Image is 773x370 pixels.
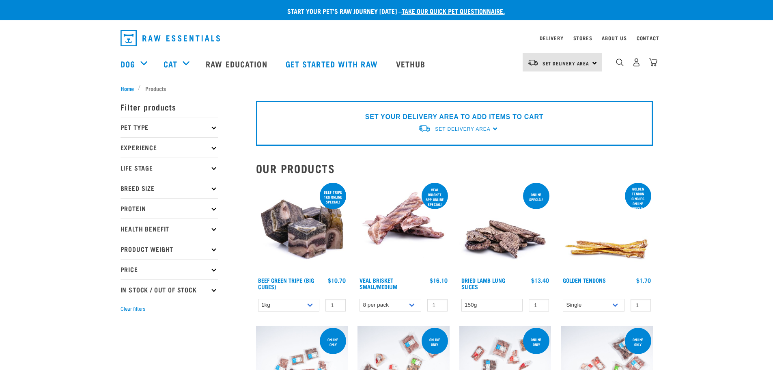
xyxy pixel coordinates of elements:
a: Cat [164,58,177,70]
a: About Us [602,37,627,39]
a: Delivery [540,37,563,39]
img: van-moving.png [528,59,538,66]
p: Life Stage [121,158,218,178]
button: Clear filters [121,305,145,313]
a: Stores [573,37,592,39]
div: $1.70 [636,277,651,283]
p: Health Benefit [121,219,218,239]
nav: breadcrumbs [121,84,653,93]
div: $13.40 [531,277,549,283]
div: Online Only [625,333,651,351]
div: Beef tripe 1kg online special! [320,186,346,208]
img: home-icon@2x.png [649,58,657,67]
div: Veal Brisket 8pp online special! [422,184,448,210]
p: Protein [121,198,218,219]
img: Raw Essentials Logo [121,30,220,46]
p: Product Weight [121,239,218,259]
a: Raw Education [198,48,277,80]
a: Get started with Raw [278,48,388,80]
input: 1 [529,299,549,312]
a: Dried Lamb Lung Slices [461,279,505,288]
img: van-moving.png [418,124,431,133]
span: Set Delivery Area [543,62,590,65]
img: home-icon-1@2x.png [616,58,624,66]
div: ONLINE SPECIAL! [523,188,549,206]
img: 1207 Veal Brisket 4pp 01 [357,181,450,273]
img: 1044 Green Tripe Beef [256,181,348,273]
a: Beef Green Tripe (Big Cubes) [258,279,314,288]
a: Dog [121,58,135,70]
a: Home [121,84,138,93]
input: 1 [631,299,651,312]
p: Pet Type [121,117,218,137]
span: Home [121,84,134,93]
p: Filter products [121,97,218,117]
img: user.png [632,58,641,67]
p: Breed Size [121,178,218,198]
p: Price [121,259,218,279]
a: Golden Tendons [563,279,606,281]
div: Online Only [523,333,549,351]
nav: dropdown navigation [114,27,659,50]
input: 1 [427,299,448,312]
div: $16.10 [430,277,448,283]
img: 1293 Golden Tendons 01 [561,181,653,273]
a: Vethub [388,48,436,80]
div: $10.70 [328,277,346,283]
a: Veal Brisket Small/Medium [360,279,397,288]
input: 1 [325,299,346,312]
a: Contact [637,37,659,39]
div: Online Only [422,333,448,351]
p: SET YOUR DELIVERY AREA TO ADD ITEMS TO CART [365,112,543,122]
span: Set Delivery Area [435,126,490,132]
p: In Stock / Out Of Stock [121,279,218,300]
h2: Our Products [256,162,653,175]
a: take our quick pet questionnaire. [402,9,505,13]
img: 1303 Lamb Lung Slices 01 [459,181,551,273]
div: ONLINE ONLY [320,333,346,351]
div: Golden Tendon singles online special! [625,183,651,214]
p: Experience [121,137,218,158]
